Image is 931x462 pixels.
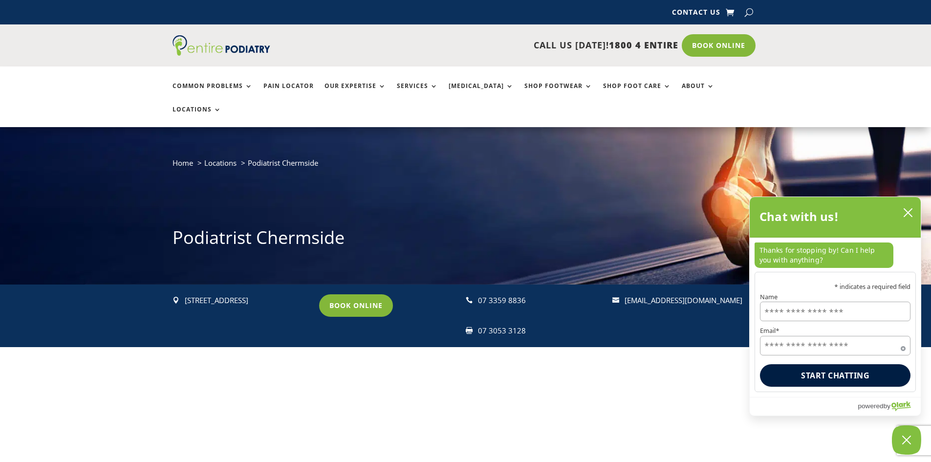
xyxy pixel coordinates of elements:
a: Book Online [319,294,393,317]
a: [MEDICAL_DATA] [449,83,514,104]
a: Home [173,158,193,168]
a: Locations [173,106,221,127]
a: Services [397,83,438,104]
a: Shop Foot Care [603,83,671,104]
label: Name [760,294,910,300]
a: [EMAIL_ADDRESS][DOMAIN_NAME] [625,295,742,305]
button: Close Chatbox [892,425,921,455]
span:  [173,297,179,304]
p: * indicates a required field [760,284,910,290]
div: chat [750,238,921,272]
a: Powered by Olark [858,397,921,416]
span: 1800 4 ENTIRE [609,39,678,51]
p: 07 3359 8836 [478,294,604,307]
a: Contact Us [672,9,720,20]
span: powered [858,400,883,412]
a: Common Problems [173,83,253,104]
label: Email* [760,328,910,334]
input: Email [760,336,910,355]
span: by [884,400,890,412]
a: Locations [204,158,237,168]
h1: Podiatrist Chermside [173,225,759,255]
a: Entire Podiatry [173,48,270,58]
p: Thanks for stopping by! Can I help you with anything? [755,242,893,268]
a: Book Online [682,34,756,57]
span:  [466,297,473,304]
div: [STREET_ADDRESS] [185,294,310,307]
div: olark chatbox [749,197,921,416]
nav: breadcrumb [173,156,759,176]
span: Required field [901,344,906,349]
span:  [612,297,619,304]
a: Our Expertise [325,83,386,104]
img: logo (1) [173,35,270,56]
a: Shop Footwear [524,83,592,104]
p: CALL US [DATE]! [308,39,678,52]
span: Podiatrist Chermside [248,158,318,168]
span:  [466,327,473,334]
input: Name [760,302,910,322]
button: close chatbox [900,205,916,220]
a: About [682,83,714,104]
h2: Chat with us! [759,207,839,226]
a: Pain Locator [263,83,314,104]
button: Start chatting [760,364,910,387]
div: 07 3053 3128 [478,325,604,337]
